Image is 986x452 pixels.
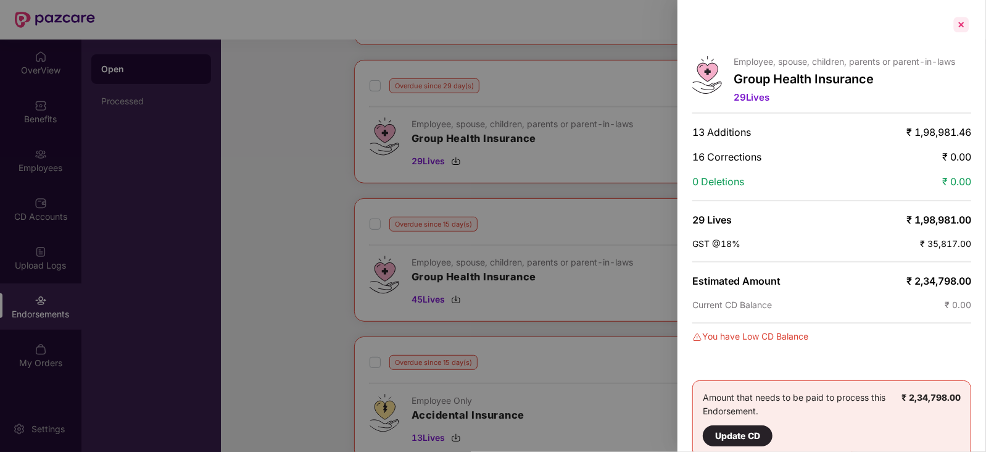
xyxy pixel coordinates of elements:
[692,175,744,188] span: 0 Deletions
[942,175,971,188] span: ₹ 0.00
[906,214,971,226] span: ₹ 1,98,981.00
[692,299,772,310] span: Current CD Balance
[906,126,971,138] span: ₹ 1,98,981.46
[920,238,971,249] span: ₹ 35,817.00
[692,330,971,343] div: You have Low CD Balance
[692,238,740,249] span: GST @18%
[692,214,732,226] span: 29 Lives
[734,56,956,67] p: Employee, spouse, children, parents or parent-in-laws
[703,391,901,446] div: Amount that needs to be paid to process this Endorsement.
[692,151,761,163] span: 16 Corrections
[715,429,760,443] div: Update CD
[692,275,781,287] span: Estimated Amount
[945,299,971,310] span: ₹ 0.00
[942,151,971,163] span: ₹ 0.00
[692,56,722,94] img: svg+xml;base64,PHN2ZyB4bWxucz0iaHR0cDovL3d3dy53My5vcmcvMjAwMC9zdmciIHdpZHRoPSI0Ny43MTQiIGhlaWdodD...
[692,332,702,342] img: svg+xml;base64,PHN2ZyBpZD0iRGFuZ2VyLTMyeDMyIiB4bWxucz0iaHR0cDovL3d3dy53My5vcmcvMjAwMC9zdmciIHdpZH...
[692,126,751,138] span: 13 Additions
[734,91,770,103] span: 29 Lives
[906,275,971,287] span: ₹ 2,34,798.00
[734,72,956,86] p: Group Health Insurance
[901,392,961,403] b: ₹ 2,34,798.00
